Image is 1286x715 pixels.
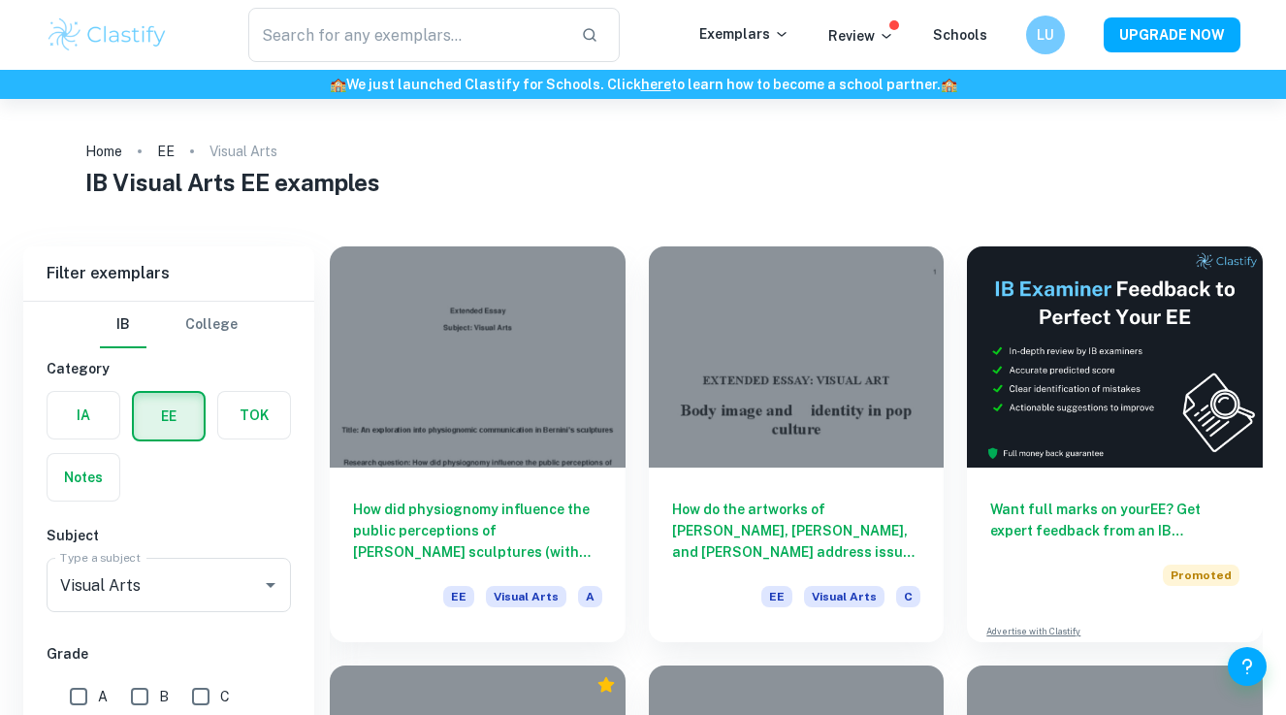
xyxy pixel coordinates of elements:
[134,393,204,439] button: EE
[672,499,921,563] h6: How do the artworks of [PERSON_NAME], [PERSON_NAME], and [PERSON_NAME] address issues of body ima...
[986,625,1080,638] a: Advertise with Clastify
[248,8,565,62] input: Search for any exemplars...
[48,454,119,501] button: Notes
[157,138,175,165] a: EE
[23,246,314,301] h6: Filter exemplars
[218,392,290,439] button: TOK
[443,586,474,607] span: EE
[185,302,238,348] button: College
[641,77,671,92] a: here
[941,77,957,92] span: 🏫
[257,571,284,599] button: Open
[933,27,987,43] a: Schools
[46,16,169,54] img: Clastify logo
[48,392,119,439] button: IA
[220,686,230,707] span: C
[761,586,792,607] span: EE
[896,586,920,607] span: C
[1104,17,1240,52] button: UPGRADE NOW
[98,686,108,707] span: A
[47,643,291,665] h6: Grade
[330,246,626,642] a: How did physiognomy influence the public perceptions of [PERSON_NAME] sculptures (with focus on w...
[100,302,146,348] button: IB
[990,499,1239,541] h6: Want full marks on your EE ? Get expert feedback from an IB examiner!
[60,549,141,566] label: Type a subject
[209,141,277,162] p: Visual Arts
[596,675,616,695] div: Premium
[100,302,238,348] div: Filter type choice
[159,686,169,707] span: B
[1026,16,1065,54] button: LU
[4,74,1282,95] h6: We just launched Clastify for Schools. Click to learn how to become a school partner.
[699,23,789,45] p: Exemplars
[353,499,602,563] h6: How did physiognomy influence the public perceptions of [PERSON_NAME] sculptures (with focus on w...
[649,246,945,642] a: How do the artworks of [PERSON_NAME], [PERSON_NAME], and [PERSON_NAME] address issues of body ima...
[85,138,122,165] a: Home
[967,246,1263,468] img: Thumbnail
[486,586,566,607] span: Visual Arts
[47,525,291,546] h6: Subject
[804,586,884,607] span: Visual Arts
[1035,24,1057,46] h6: LU
[967,246,1263,642] a: Want full marks on yourEE? Get expert feedback from an IB examiner!PromotedAdvertise with Clastify
[828,25,894,47] p: Review
[1228,647,1267,686] button: Help and Feedback
[1163,565,1239,586] span: Promoted
[578,586,602,607] span: A
[330,77,346,92] span: 🏫
[85,165,1201,200] h1: IB Visual Arts EE examples
[47,358,291,379] h6: Category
